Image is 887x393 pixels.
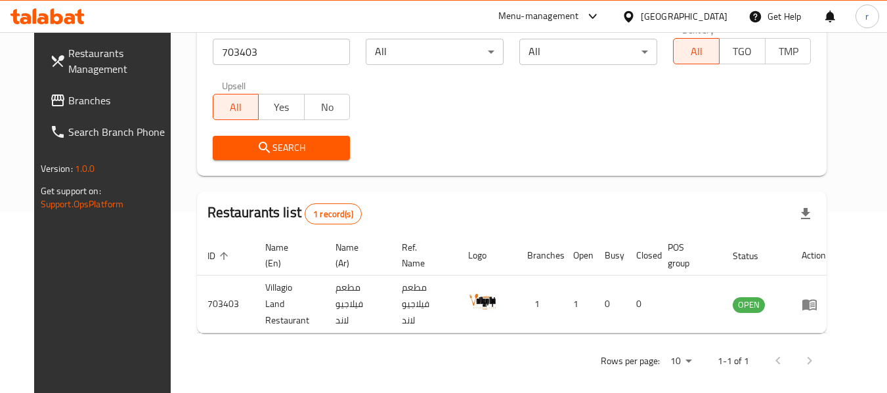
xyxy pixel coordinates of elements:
td: 1 [517,276,563,333]
span: r [865,9,869,24]
span: ID [207,248,232,264]
th: Closed [626,236,657,276]
label: Delivery [682,25,715,34]
button: All [213,94,259,120]
input: Search for restaurant name or ID.. [213,39,351,65]
div: Menu [802,297,826,312]
span: Version: [41,160,73,177]
h2: Restaurants list [207,203,362,224]
span: Search Branch Phone [68,124,172,140]
span: Status [733,248,775,264]
div: Rows per page: [665,352,697,371]
button: TGO [719,38,766,64]
div: Export file [790,198,821,230]
p: 1-1 of 1 [718,353,749,369]
span: TGO [725,42,760,61]
img: Villagio Land Restaurant [468,285,501,318]
span: Name (En) [265,239,309,271]
span: Get support on: [41,182,101,199]
div: Menu-management [498,9,579,24]
a: Support.OpsPlatform [41,196,124,213]
p: Rows per page: [601,353,660,369]
div: All [366,39,504,65]
a: Search Branch Phone [39,116,183,148]
button: Yes [258,94,305,120]
div: All [519,39,657,65]
span: 1.0.0 [75,160,95,177]
span: 1 record(s) [305,208,361,220]
span: TMP [771,42,806,61]
button: TMP [765,38,811,64]
span: Ref. Name [402,239,442,271]
td: 1 [563,276,594,333]
a: Branches [39,85,183,116]
td: 703403 [197,276,255,333]
button: Search [213,136,351,160]
span: Restaurants Management [68,45,172,77]
td: 0 [626,276,657,333]
td: مطعم فيلاجيو لاند [325,276,391,333]
span: Yes [264,98,299,117]
span: POS group [668,239,706,271]
span: Search [223,140,340,156]
span: All [219,98,254,117]
button: No [304,94,351,120]
span: No [310,98,345,117]
span: Branches [68,93,172,108]
td: Villagio Land Restaurant [255,276,325,333]
th: Open [563,236,594,276]
th: Branches [517,236,563,276]
a: Restaurants Management [39,37,183,85]
table: enhanced table [197,236,836,333]
th: Busy [594,236,626,276]
span: OPEN [733,297,765,312]
div: Total records count [305,203,362,224]
td: مطعم فيلاجيو لاند [391,276,458,333]
div: [GEOGRAPHIC_DATA] [641,9,727,24]
th: Action [791,236,836,276]
span: All [679,42,714,61]
button: All [673,38,720,64]
th: Logo [458,236,517,276]
td: 0 [594,276,626,333]
span: Name (Ar) [335,239,376,271]
label: Upsell [222,81,246,90]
